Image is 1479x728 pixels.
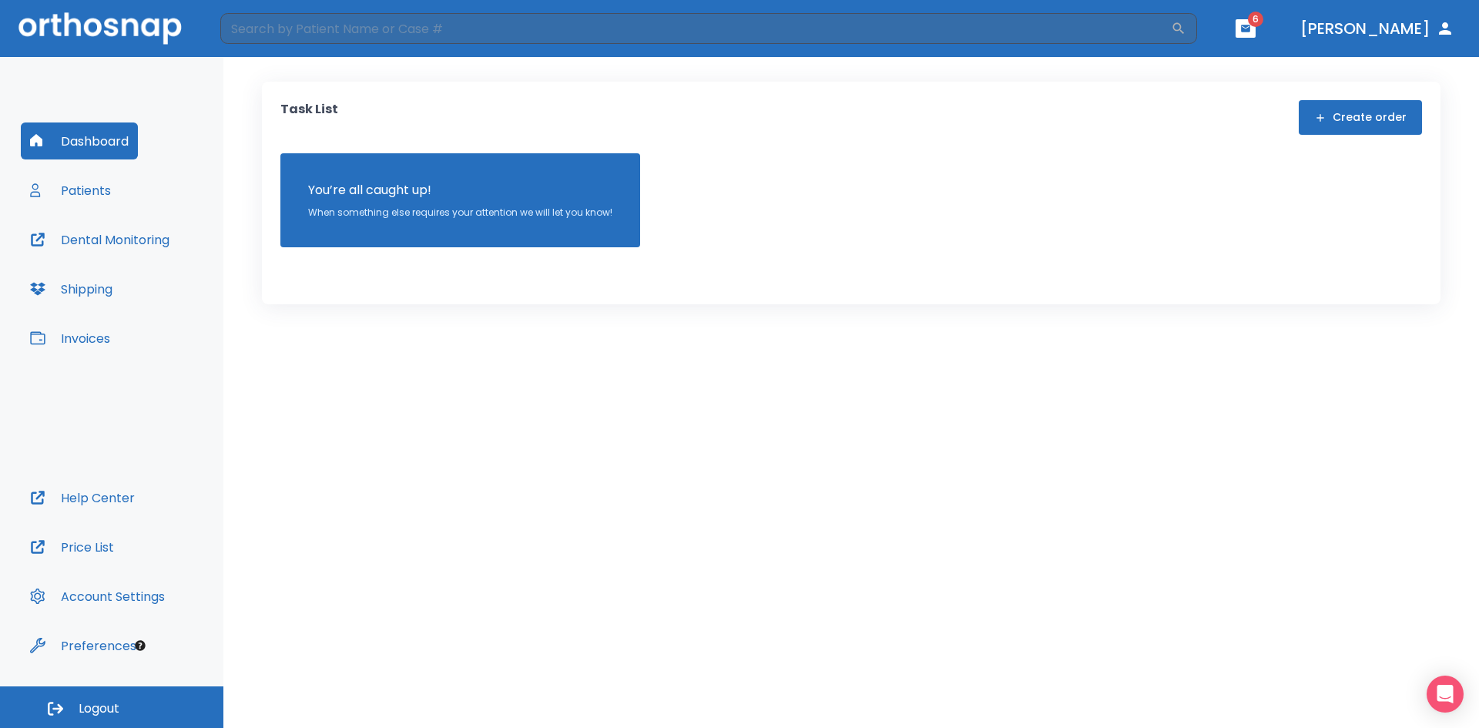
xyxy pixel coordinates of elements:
span: 6 [1248,12,1263,27]
button: Dental Monitoring [21,221,179,258]
button: Account Settings [21,578,174,615]
div: Tooltip anchor [133,639,147,653]
button: Dashboard [21,122,138,159]
p: When something else requires your attention we will let you know! [308,206,612,220]
input: Search by Patient Name or Case # [220,13,1171,44]
button: Create order [1299,100,1422,135]
button: Invoices [21,320,119,357]
button: Help Center [21,479,144,516]
p: Task List [280,100,338,135]
button: Patients [21,172,120,209]
button: Price List [21,528,123,565]
button: Preferences [21,627,146,664]
button: Shipping [21,270,122,307]
img: Orthosnap [18,12,182,44]
span: Logout [79,700,119,717]
div: Open Intercom Messenger [1427,676,1464,713]
button: [PERSON_NAME] [1294,15,1461,42]
p: You’re all caught up! [308,181,612,200]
